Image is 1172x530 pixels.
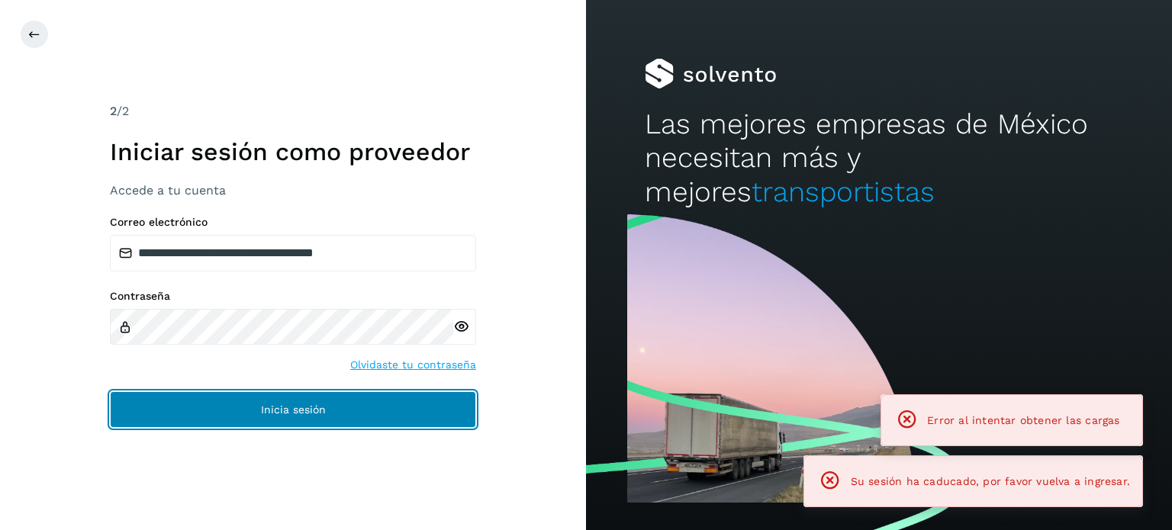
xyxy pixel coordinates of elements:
[110,290,476,303] label: Contraseña
[927,414,1119,426] span: Error al intentar obtener las cargas
[851,475,1130,487] span: Su sesión ha caducado, por favor vuelva a ingresar.
[350,357,476,373] a: Olvidaste tu contraseña
[261,404,326,415] span: Inicia sesión
[645,108,1113,209] h2: Las mejores empresas de México necesitan más y mejores
[110,137,476,166] h1: Iniciar sesión como proveedor
[110,104,117,118] span: 2
[110,183,476,198] h3: Accede a tu cuenta
[110,102,476,120] div: /2
[110,216,476,229] label: Correo electrónico
[752,175,935,208] span: transportistas
[110,391,476,428] button: Inicia sesión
